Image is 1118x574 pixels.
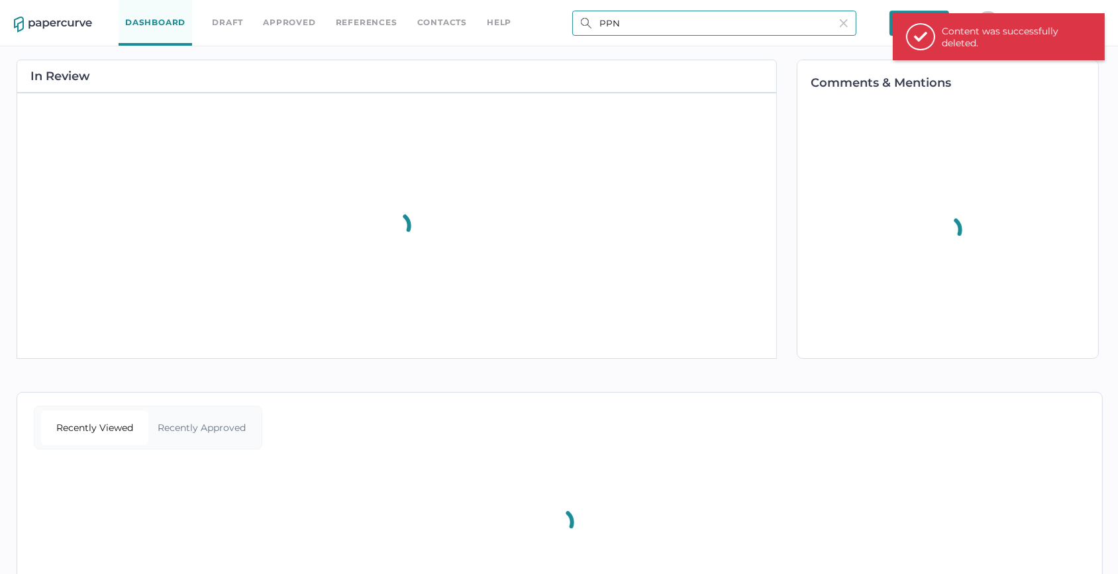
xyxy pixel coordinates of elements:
a: Approved [263,15,315,30]
button: New [889,11,949,36]
h2: Comments & Mentions [811,77,1098,89]
input: Search Workspace [572,11,856,36]
div: animation [533,492,587,553]
a: Contacts [417,15,467,30]
i: check [914,34,927,40]
span: New [901,11,937,36]
div: animation [370,195,424,256]
div: Content was successfully deleted. [942,25,1074,49]
img: cross-light-grey.10ea7ca4.svg [840,19,848,27]
div: Recently Approved [148,410,256,445]
a: Draft [212,15,243,30]
img: papercurve-logo-colour.7244d18c.svg [14,17,92,32]
div: animation [921,199,975,260]
div: help [487,15,511,30]
div: Recently Viewed [41,410,148,445]
h2: In Review [30,70,90,82]
img: search.bf03fe8b.svg [581,18,591,28]
a: References [336,15,397,30]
